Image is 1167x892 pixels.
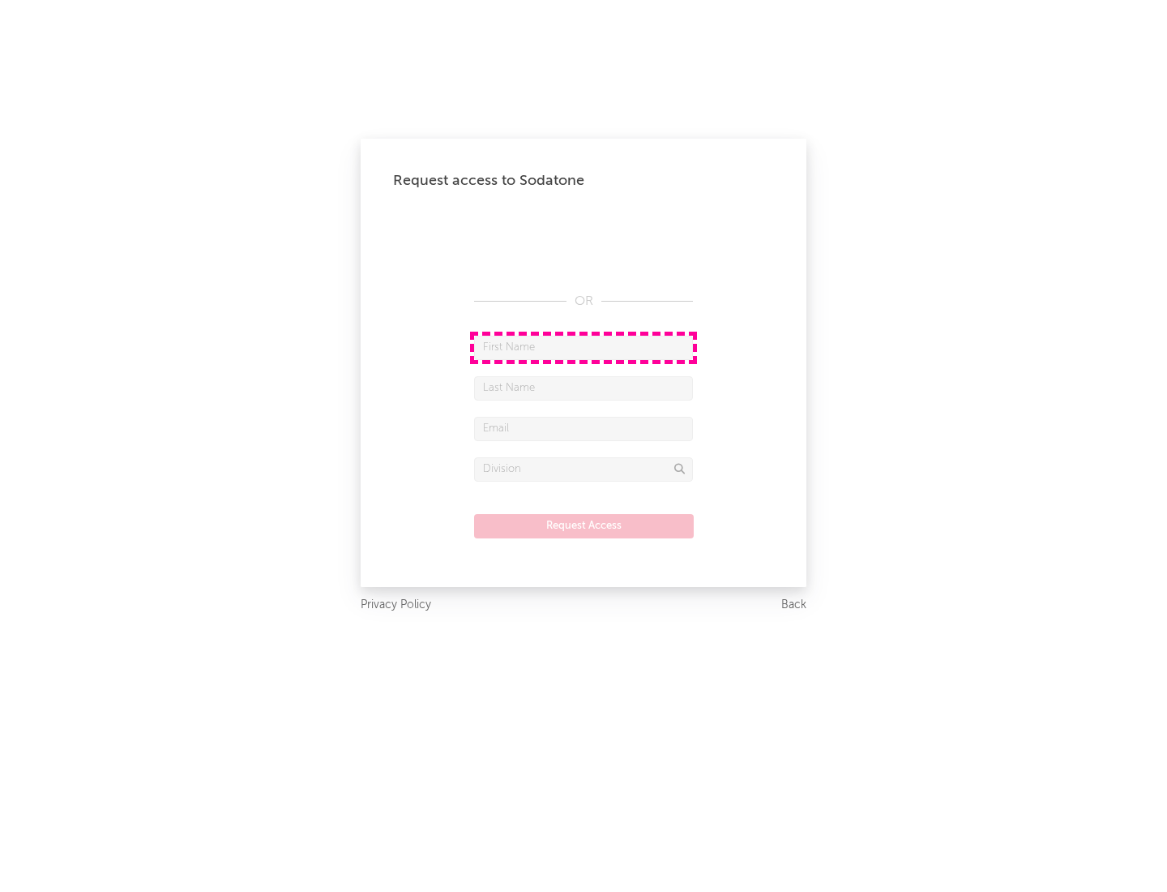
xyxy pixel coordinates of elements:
[474,336,693,360] input: First Name
[474,457,693,482] input: Division
[474,514,694,538] button: Request Access
[474,292,693,311] div: OR
[781,595,806,615] a: Back
[474,376,693,401] input: Last Name
[393,171,774,191] div: Request access to Sodatone
[474,417,693,441] input: Email
[361,595,431,615] a: Privacy Policy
